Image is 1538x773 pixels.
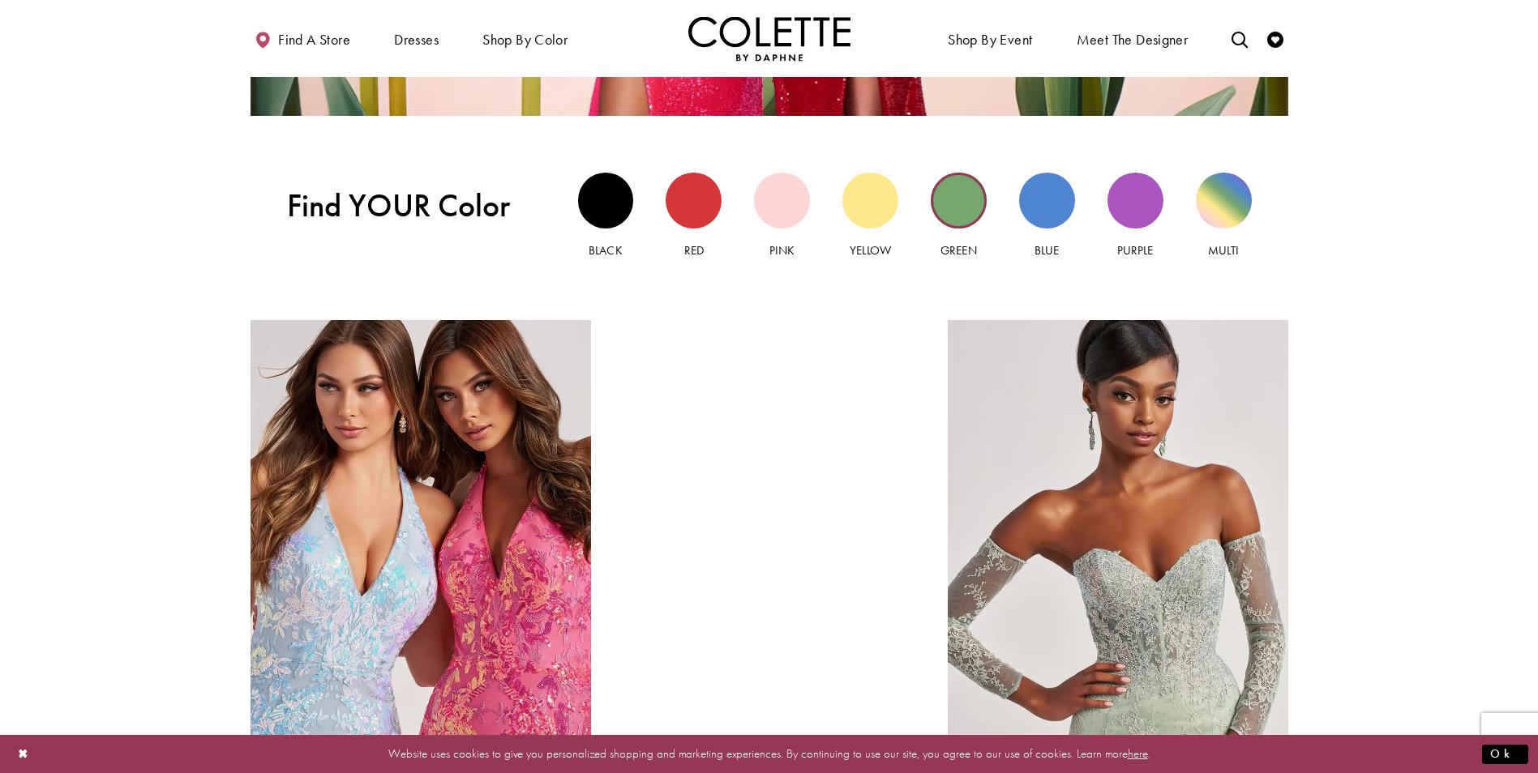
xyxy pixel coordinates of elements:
a: Blue view Blue [1019,173,1075,259]
span: Pink [769,242,795,258]
img: Colette by Daphne [688,16,850,61]
span: Dresses [394,32,439,48]
a: Meet the designer [1073,16,1193,61]
span: Shop By Event [948,32,1032,48]
div: Black view [578,173,634,228]
div: Pink view [754,173,810,228]
span: Shop By Event [944,16,1036,61]
span: Find a store [278,32,350,48]
span: Shop by color [478,16,572,61]
a: Find a store [251,16,354,61]
div: Yellow view [842,173,898,228]
a: Red view Red [666,173,722,259]
a: Black view Black [578,173,634,259]
div: Blue view [1019,173,1075,228]
a: Pink view Pink [754,173,810,259]
a: Check Wishlist [1263,16,1287,61]
span: Black [589,242,622,258]
span: Purple [1117,242,1153,258]
div: Multi view [1196,173,1252,228]
span: Dresses [390,16,443,61]
button: Submit Dialog [1482,744,1528,764]
span: Yellow [850,242,890,258]
a: Purple view Purple [1107,173,1163,259]
a: Multi view Multi [1196,173,1252,259]
a: Green view Green [931,173,987,259]
span: Meet the designer [1077,32,1189,48]
a: Lace Dress Spring 2025 collection Related Link [948,320,1288,750]
span: Shop by color [482,32,568,48]
a: Visit Home Page [688,16,850,61]
div: Red view [666,173,722,228]
p: Website uses cookies to give you personalized shopping and marketing experiences. By continuing t... [117,743,1421,765]
span: Red [684,242,704,258]
a: Toggle search [1227,16,1252,61]
div: Green view [931,173,987,228]
span: Find YOUR Color [287,187,542,224]
span: Blue [1035,242,1059,258]
a: here [1128,745,1148,762]
span: Green [940,242,976,258]
button: Close Dialog [10,740,37,768]
a: Sequin Dresses Related Link [251,320,591,750]
span: Multi [1208,242,1239,258]
div: Purple view [1107,173,1163,228]
a: Yellow view Yellow [842,173,898,259]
